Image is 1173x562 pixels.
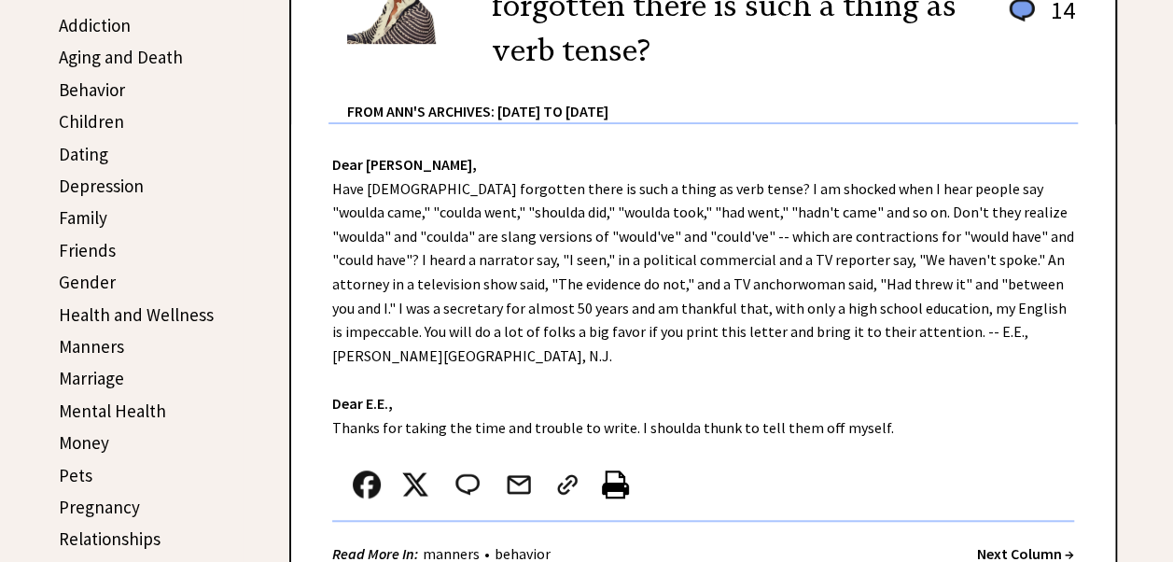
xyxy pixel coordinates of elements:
a: Gender [59,271,116,293]
a: Money [59,431,109,454]
a: Depression [59,175,144,197]
img: mail.png [505,471,533,499]
a: Family [59,206,107,229]
a: Children [59,110,124,133]
a: Health and Wellness [59,303,214,326]
a: Marriage [59,367,124,389]
a: Behavior [59,78,125,101]
a: Friends [59,239,116,261]
img: message_round%202.png [452,471,483,499]
a: Aging and Death [59,46,183,68]
img: x_small.png [401,471,429,499]
a: Mental Health [59,400,166,422]
img: printer%20icon.png [602,471,629,499]
img: link_02.png [553,471,581,499]
img: facebook.png [353,471,381,499]
a: Pets [59,464,92,486]
a: Pregnancy [59,496,140,518]
a: Dating [59,143,108,165]
a: Manners [59,335,124,358]
a: Relationships [59,527,161,550]
strong: Dear [PERSON_NAME], [332,155,477,174]
div: From Ann's Archives: [DATE] to [DATE] [347,73,1078,122]
strong: Dear E.E., [332,394,393,413]
a: Addiction [59,14,131,36]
